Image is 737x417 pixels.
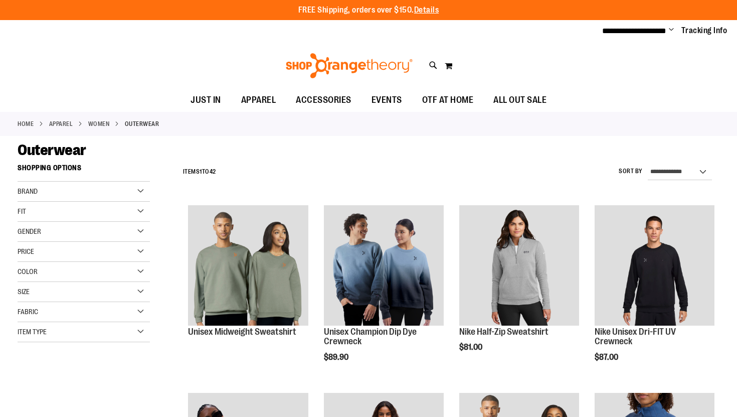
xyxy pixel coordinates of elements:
span: $87.00 [595,353,620,362]
strong: Shopping Options [18,159,150,182]
a: Unisex Champion Dip Dye Crewneck [324,327,417,347]
div: product [319,200,449,387]
img: Unisex Midweight Sweatshirt [188,205,308,325]
span: JUST IN [191,89,221,111]
a: Nike Unisex Dri-FIT UV Crewneck [595,205,714,327]
a: Unisex Midweight Sweatshirt [188,205,308,327]
span: APPAREL [241,89,276,111]
span: Gender [18,227,41,235]
span: 42 [210,168,216,175]
span: Item Type [18,328,47,336]
img: Shop Orangetheory [284,53,414,78]
span: Fit [18,207,26,215]
img: Unisex Champion Dip Dye Crewneck [324,205,444,325]
a: APPAREL [49,119,73,128]
span: Price [18,247,34,255]
label: Sort By [619,167,643,176]
img: Nike Half-Zip Sweatshirt [459,205,579,325]
span: OTF AT HOME [422,89,474,111]
h2: Items to [183,164,216,180]
span: Outerwear [18,142,86,159]
a: Nike Half-Zip Sweatshirt [459,327,548,337]
a: Tracking Info [681,25,727,36]
button: Account menu [669,26,674,36]
span: Fabric [18,308,38,316]
p: FREE Shipping, orders over $150. [298,5,439,16]
span: ALL OUT SALE [493,89,546,111]
span: Brand [18,187,38,195]
a: Nike Half-Zip Sweatshirt [459,205,579,327]
a: Details [414,6,439,15]
span: Size [18,288,30,296]
span: ACCESSORIES [296,89,351,111]
a: Nike Unisex Dri-FIT UV Crewneck [595,327,676,347]
a: WOMEN [88,119,110,128]
div: product [183,200,313,352]
img: Nike Unisex Dri-FIT UV Crewneck [595,205,714,325]
div: product [454,200,584,377]
a: Unisex Midweight Sweatshirt [188,327,296,337]
strong: Outerwear [125,119,159,128]
span: $81.00 [459,343,484,352]
span: 1 [200,168,202,175]
span: Color [18,267,38,275]
div: product [590,200,719,387]
a: Unisex Champion Dip Dye Crewneck [324,205,444,327]
a: Home [18,119,34,128]
span: EVENTS [372,89,402,111]
span: $89.90 [324,353,350,362]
